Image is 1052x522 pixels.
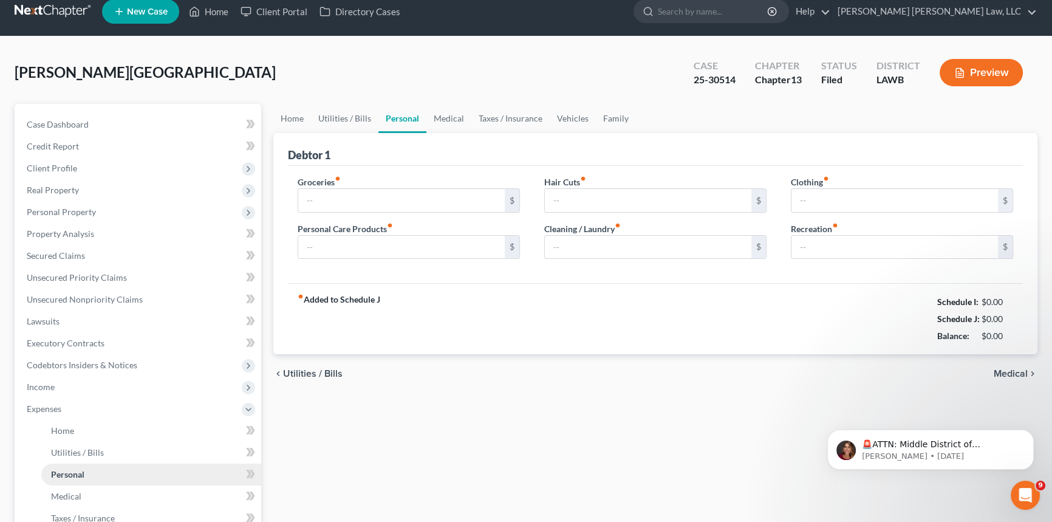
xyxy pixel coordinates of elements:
span: Real Property [27,185,79,195]
div: $ [751,189,766,212]
a: Property Analysis [17,223,261,245]
div: District [876,59,920,73]
label: Hair Cuts [544,176,586,188]
button: Medical chevron_right [994,369,1037,379]
i: chevron_left [273,369,283,379]
i: fiber_manual_record [832,222,838,228]
strong: Schedule J: [937,314,980,324]
input: -- [545,236,751,259]
label: Recreation [791,222,838,235]
div: Chapter [755,73,802,87]
span: [PERSON_NAME][GEOGRAPHIC_DATA] [15,63,276,81]
i: fiber_manual_record [580,176,586,182]
a: Executory Contracts [17,332,261,354]
span: Executory Contracts [27,338,104,348]
a: Lawsuits [17,311,261,332]
span: 13 [791,74,802,85]
a: Utilities / Bills [41,442,261,464]
label: Groceries [298,176,341,188]
div: Debtor 1 [288,148,330,162]
strong: Schedule I: [937,297,979,307]
div: $0.00 [982,296,1014,308]
iframe: Intercom live chat [1011,481,1040,510]
div: 25-30514 [694,73,736,87]
i: fiber_manual_record [298,294,304,300]
span: Client Profile [27,163,77,173]
span: Personal [51,469,84,479]
a: Credit Report [17,136,261,157]
i: fiber_manual_record [335,176,341,182]
i: fiber_manual_record [615,222,621,228]
span: Utilities / Bills [283,369,343,379]
div: $ [505,236,519,259]
div: $ [751,236,766,259]
span: Unsecured Priority Claims [27,272,127,283]
a: Help [790,1,830,22]
span: Codebtors Insiders & Notices [27,360,137,370]
div: $0.00 [982,313,1014,325]
a: Unsecured Nonpriority Claims [17,289,261,311]
span: Secured Claims [27,250,85,261]
strong: Added to Schedule J [298,294,380,345]
a: Taxes / Insurance [471,104,550,133]
label: Clothing [791,176,829,188]
a: Secured Claims [17,245,261,267]
div: LAWB [876,73,920,87]
span: Personal Property [27,207,96,217]
a: Vehicles [550,104,596,133]
a: Home [41,420,261,442]
a: Family [596,104,636,133]
span: New Case [127,7,168,16]
span: Expenses [27,404,61,414]
span: Utilities / Bills [51,447,104,458]
a: Medical [426,104,471,133]
span: Income [27,382,55,392]
input: -- [298,236,505,259]
div: Chapter [755,59,802,73]
span: Medical [51,491,81,501]
div: $0.00 [982,330,1014,342]
span: Lawsuits [27,316,60,326]
i: fiber_manual_record [823,176,829,182]
span: Home [51,425,74,436]
a: [PERSON_NAME] [PERSON_NAME] Law, LLC [832,1,1037,22]
a: Medical [41,486,261,507]
input: -- [298,189,505,212]
label: Cleaning / Laundry [544,222,621,235]
input: -- [545,189,751,212]
button: chevron_left Utilities / Bills [273,369,343,379]
a: Personal [41,464,261,486]
span: Case Dashboard [27,119,89,129]
span: 9 [1036,481,1045,490]
div: Case [694,59,736,73]
div: Filed [821,73,857,87]
a: Case Dashboard [17,114,261,136]
a: Client Portal [234,1,313,22]
span: Credit Report [27,141,79,151]
a: Unsecured Priority Claims [17,267,261,289]
div: Status [821,59,857,73]
a: Home [183,1,234,22]
i: chevron_right [1028,369,1037,379]
a: Home [273,104,311,133]
span: Unsecured Nonpriority Claims [27,294,143,304]
span: Property Analysis [27,228,94,239]
label: Personal Care Products [298,222,393,235]
a: Personal [378,104,426,133]
strong: Balance: [937,331,969,341]
a: Directory Cases [313,1,406,22]
input: -- [791,236,998,259]
iframe: Intercom notifications message [809,404,1052,489]
i: fiber_manual_record [387,222,393,228]
button: Preview [940,59,1023,86]
div: $ [505,189,519,212]
div: $ [998,236,1013,259]
span: Medical [994,369,1028,379]
div: $ [998,189,1013,212]
a: Utilities / Bills [311,104,378,133]
input: -- [791,189,998,212]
